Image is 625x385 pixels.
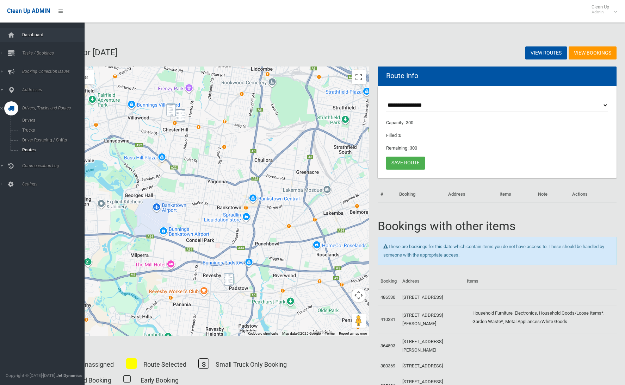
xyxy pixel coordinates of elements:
strong: Jet Dynamics [56,373,82,378]
th: Items [464,273,617,289]
span: Trucks [20,128,79,133]
th: Note [535,187,569,202]
header: Route Info [378,69,427,83]
div: 104 Waldron Road, CHESTER HILL NSW 2162 [176,109,185,122]
ul: Household Furniture, Electronics, Household Goods/Loose Items*, Garden Waste*, Metal Appliances/W... [467,309,614,326]
h1: Bookings with other items [378,220,617,233]
span: Communication Log [20,163,85,168]
span: Booking Collection Issues [20,69,85,74]
span: Addresses [20,87,85,92]
span: S [198,358,209,369]
a: Report a map error [339,332,367,335]
th: Address [400,273,464,289]
span: Driver Rostering / Shifts [20,138,79,143]
button: Map camera controls [352,288,366,302]
a: Terms (opens in new tab) [325,332,335,335]
span: Routes [20,147,79,152]
button: Drag Pegman onto the map to open Street View [352,314,366,328]
p: Small Truck Only Booking [216,359,287,370]
span: 300 [410,145,417,151]
p: Route Unassigned [62,359,114,370]
button: Keyboard shortcuts [248,331,278,336]
p: Route Selected [143,359,186,370]
td: [STREET_ADDRESS][PERSON_NAME] [400,305,464,334]
th: Booking [396,187,445,202]
td: [STREET_ADDRESS] [400,289,464,305]
a: View Routes [525,46,567,59]
span: Copyright © [DATE]-[DATE] [6,373,55,378]
span: 0 [399,133,401,138]
th: Actions [569,187,617,202]
span: Settings [20,182,85,187]
th: Items [497,187,536,202]
span: Drivers [20,118,79,123]
a: 410331 [380,317,395,322]
a: View Bookings [569,46,617,59]
a: Save route [386,157,425,170]
a: 486530 [380,295,395,300]
h2: Create route for [DATE] [31,48,320,57]
span: 300 [406,120,413,125]
span: Dashboard [20,32,85,37]
span: Clean Up [588,4,616,15]
th: Address [445,187,497,202]
span: Map data ©2025 Google [282,332,321,335]
small: Admin [592,10,609,15]
span: Tasks / Bookings [20,51,85,56]
span: Drivers, Trucks and Routes [20,106,85,111]
p: Capacity : [386,119,608,127]
a: 364593 [380,343,395,348]
a: 380369 [380,363,395,368]
th: # [378,187,397,202]
p: Filled : [386,131,608,140]
button: Toggle fullscreen view [352,70,366,84]
div: These are bookings for this date which contain items you do not have access to. These should be h... [378,237,617,265]
div: 103 Campbell Hill Road, CHESTER HILL NSW 2162 [166,103,176,116]
td: [STREET_ADDRESS] [400,358,464,374]
td: [STREET_ADDRESS][PERSON_NAME] [400,334,464,358]
span: Clean Up ADMIN [7,8,50,14]
th: Booking [378,273,400,289]
p: Remaining : [386,144,608,152]
div: 17 Cairo Avenue, PADSTOW NSW 2211 [224,273,234,286]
